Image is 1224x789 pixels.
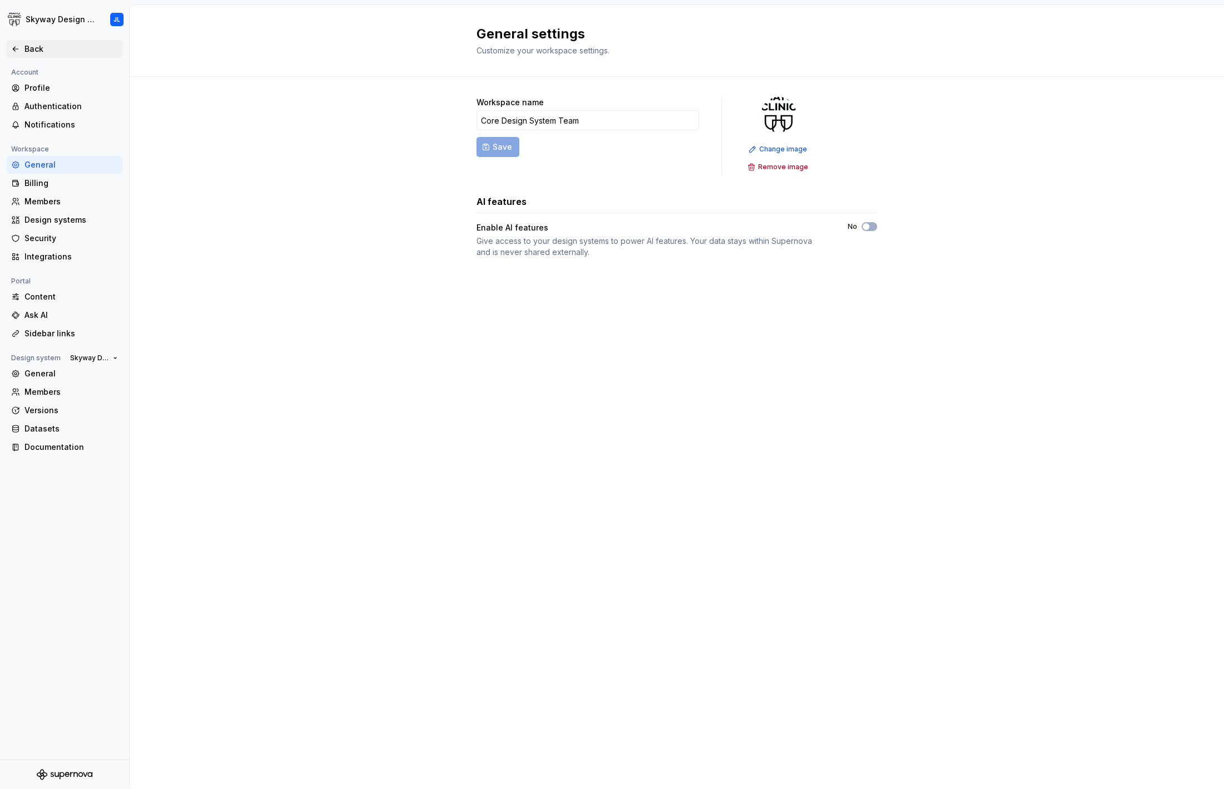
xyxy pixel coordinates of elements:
a: General [7,365,122,383]
h2: General settings [476,25,864,43]
a: Sidebar links [7,325,122,342]
button: Skyway Design SystemJL [2,7,127,32]
div: Design systems [24,214,118,226]
div: Skyway Design System [26,14,97,25]
div: Authentication [24,101,118,112]
a: Integrations [7,248,122,266]
div: Versions [24,405,118,416]
div: Ask AI [24,310,118,321]
a: Back [7,40,122,58]
div: Give access to your design systems to power AI features. Your data stays within Supernova and is ... [476,236,828,258]
div: Content [24,291,118,302]
svg: Supernova Logo [37,769,92,780]
a: Security [7,229,122,247]
div: Members [24,196,118,207]
span: Customize your workspace settings. [476,46,609,55]
button: Change image [745,141,812,157]
div: Datasets [24,423,118,434]
a: General [7,156,122,174]
a: Notifications [7,116,122,134]
div: Enable AI features [476,222,828,233]
label: No [848,222,857,231]
div: JL [114,15,120,24]
a: Ask AI [7,306,122,324]
div: Security [24,233,118,244]
div: Portal [7,275,35,288]
img: 7d2f9795-fa08-4624-9490-5a3f7218a56a.png [761,97,797,133]
label: Workspace name [476,97,544,108]
a: Content [7,288,122,306]
div: Notifications [24,119,118,130]
a: Members [7,383,122,401]
h3: AI features [476,195,527,208]
div: Account [7,66,43,79]
div: Back [24,43,118,55]
button: Remove image [744,159,813,175]
div: Documentation [24,442,118,453]
div: Integrations [24,251,118,262]
div: General [24,368,118,379]
img: 7d2f9795-fa08-4624-9490-5a3f7218a56a.png [8,13,21,26]
div: Design system [7,351,65,365]
div: Workspace [7,143,53,156]
div: General [24,159,118,170]
div: Profile [24,82,118,94]
span: Change image [759,145,807,154]
a: Authentication [7,97,122,115]
a: Design systems [7,211,122,229]
div: Billing [24,178,118,189]
a: Documentation [7,438,122,456]
span: Skyway Design System [70,354,109,362]
span: Remove image [758,163,808,171]
a: Members [7,193,122,210]
div: Sidebar links [24,328,118,339]
a: Billing [7,174,122,192]
a: Profile [7,79,122,97]
a: Datasets [7,420,122,438]
a: Versions [7,401,122,419]
div: Members [24,386,118,398]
